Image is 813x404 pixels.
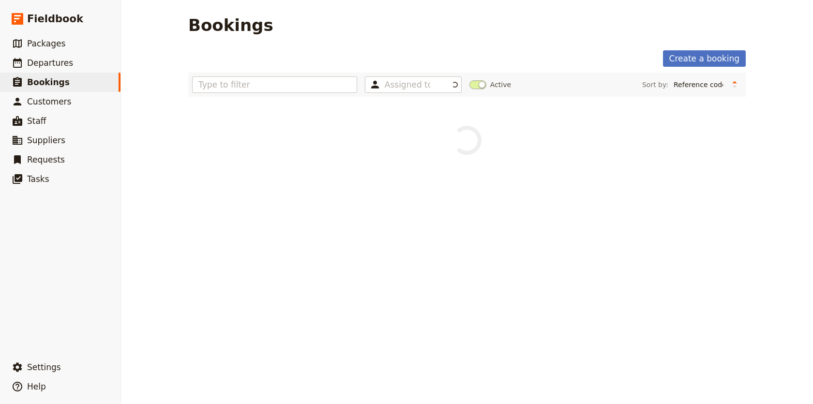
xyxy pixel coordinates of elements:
span: Sort by: [642,80,668,90]
a: Create a booking [663,50,746,67]
span: Packages [27,39,65,48]
span: Requests [27,155,65,165]
span: Help [27,382,46,391]
span: Bookings [27,77,70,87]
h1: Bookings [188,15,273,35]
input: Type to filter [192,76,357,93]
button: Change sort direction [727,77,742,92]
span: Settings [27,362,61,372]
span: Fieldbook [27,12,83,26]
input: Assigned to [385,79,430,90]
span: Customers [27,97,71,106]
span: Tasks [27,174,49,184]
select: Sort by: [669,77,727,92]
span: Staff [27,116,46,126]
span: Departures [27,58,73,68]
span: Suppliers [27,135,65,145]
span: Active [490,80,511,90]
